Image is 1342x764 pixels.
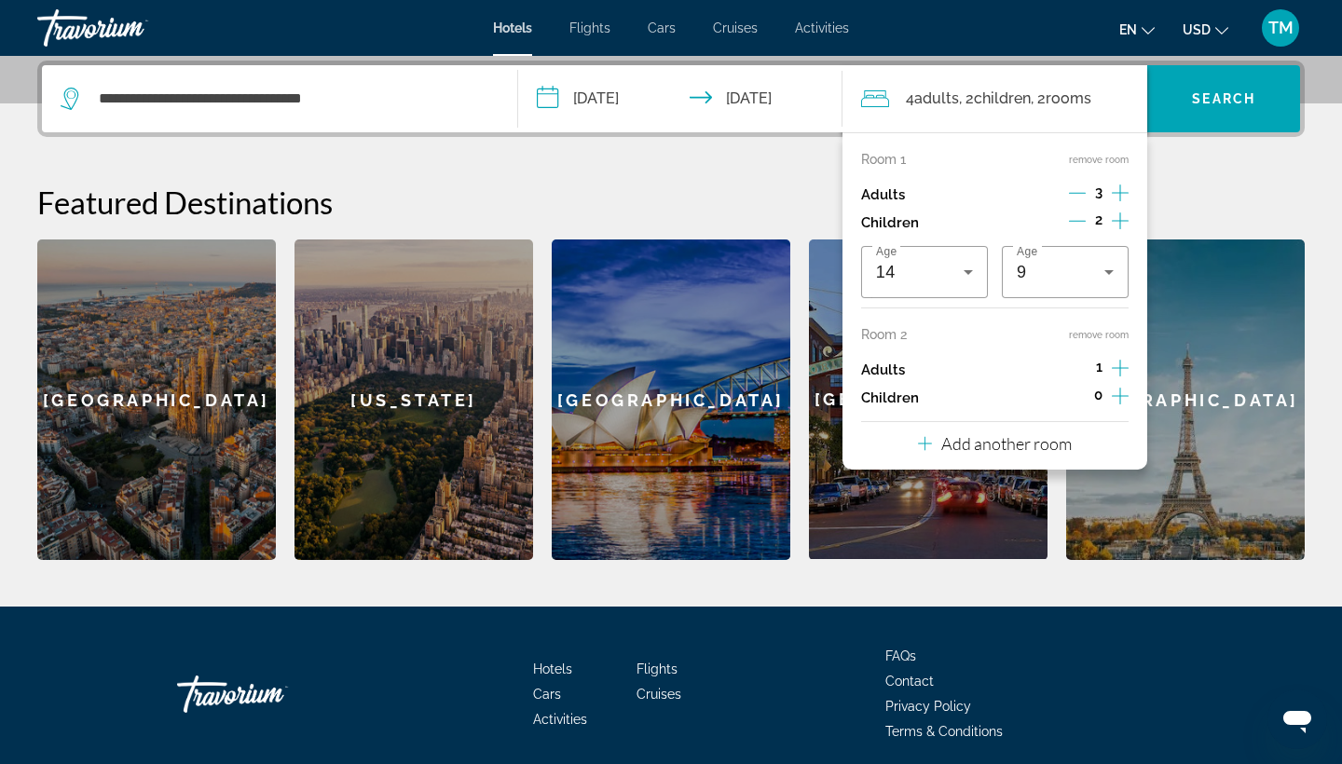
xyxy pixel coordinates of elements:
[861,327,907,342] p: Room 2
[569,20,610,35] a: Flights
[809,239,1048,559] div: [GEOGRAPHIC_DATA]
[1094,388,1102,402] span: 0
[1070,359,1087,381] button: Decrement adults
[1256,8,1305,48] button: User Menu
[1183,16,1228,43] button: Change currency
[1069,329,1129,341] button: remove room
[861,215,919,231] p: Children
[37,4,224,52] a: Travorium
[809,239,1048,560] a: [GEOGRAPHIC_DATA]
[1017,263,1027,281] span: 9
[885,699,971,714] a: Privacy Policy
[1069,154,1129,166] button: remove room
[1147,65,1300,132] button: Search
[1066,239,1305,560] a: [GEOGRAPHIC_DATA]
[533,712,587,727] a: Activities
[294,239,533,560] a: [US_STATE]
[1119,16,1155,43] button: Change language
[493,20,532,35] a: Hotels
[37,184,1305,221] h2: Featured Destinations
[1112,384,1129,412] button: Increment children
[941,433,1072,454] p: Add another room
[1192,91,1255,106] span: Search
[885,648,916,663] a: FAQs
[1095,184,1102,199] span: 3
[518,65,842,132] button: Check-in date: Nov 3, 2025 Check-out date: Nov 8, 2025
[885,674,934,689] a: Contact
[1069,211,1086,234] button: Decrement children
[842,65,1148,132] button: Travelers: 4 adults, 2 children
[959,86,1031,112] span: , 2
[1267,689,1327,749] iframe: Кнопка запуска окна обмена сообщениями
[876,246,897,258] span: Age
[795,20,849,35] a: Activities
[861,362,905,378] p: Adults
[914,89,959,107] span: Adults
[533,687,561,702] a: Cars
[37,239,276,560] a: [GEOGRAPHIC_DATA]
[974,89,1031,107] span: Children
[1046,89,1091,107] span: rooms
[1183,22,1211,37] span: USD
[861,187,905,203] p: Adults
[1031,86,1091,112] span: , 2
[1268,19,1294,37] span: TM
[552,239,790,560] a: [GEOGRAPHIC_DATA]
[861,390,919,406] p: Children
[533,662,572,676] a: Hotels
[1069,184,1086,206] button: Decrement adults
[1112,209,1129,237] button: Increment children
[42,65,1300,132] div: Search widget
[1096,360,1102,375] span: 1
[885,724,1003,739] a: Terms & Conditions
[1017,246,1037,258] span: Age
[637,687,681,702] a: Cruises
[1119,22,1137,37] span: en
[637,662,678,676] a: Flights
[861,152,906,167] p: Room 1
[1095,212,1102,227] span: 2
[713,20,758,35] a: Cruises
[906,86,959,112] span: 4
[918,422,1072,460] button: Add another room
[648,20,676,35] a: Cars
[876,263,896,281] span: 14
[1112,356,1129,384] button: Increment adults
[1068,387,1085,409] button: Decrement children
[1112,181,1129,209] button: Increment adults
[177,666,363,722] a: Travorium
